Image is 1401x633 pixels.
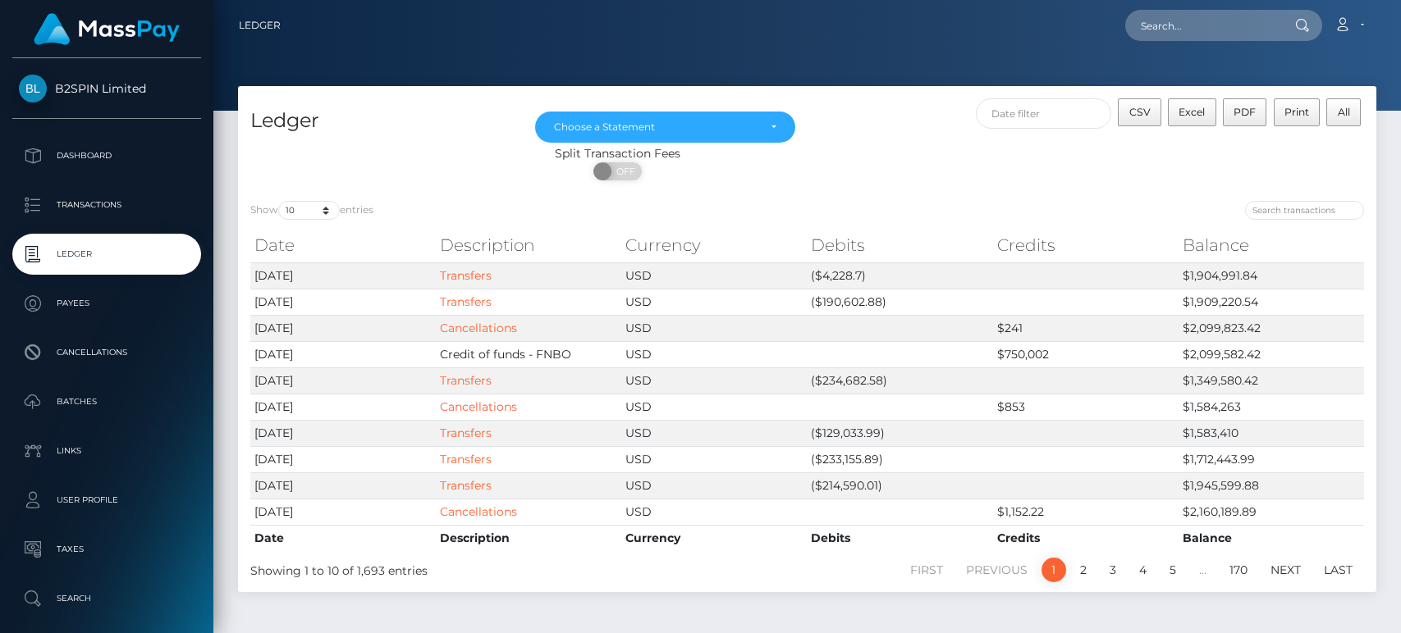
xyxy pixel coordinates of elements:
a: Batches [12,381,201,422]
button: Choose a Statement [535,112,795,143]
th: Date [250,525,436,551]
span: B2SPIN Limited [12,81,201,96]
td: $1,583,410 [1179,420,1364,446]
td: [DATE] [250,420,436,446]
td: [DATE] [250,315,436,341]
div: Showing 1 to 10 of 1,693 entries [250,556,700,580]
div: Split Transaction Fees [238,145,997,162]
p: Transactions [19,193,195,217]
td: $1,712,443.99 [1179,446,1364,472]
th: Balance [1179,525,1364,551]
a: 5 [1161,558,1185,582]
td: USD [621,499,807,525]
td: Credit of funds - FNBO [436,341,621,367]
a: 2 [1071,558,1096,582]
td: [DATE] [250,394,436,420]
div: Choose a Statement [554,121,758,134]
a: Ledger [239,8,281,43]
a: 170 [1220,558,1257,582]
td: $1,152.22 [993,499,1179,525]
button: PDF [1223,98,1267,126]
td: USD [621,446,807,472]
th: Description [436,525,621,551]
a: Dashboard [12,135,201,176]
th: Balance [1179,229,1364,262]
a: Search [12,578,201,619]
input: Search... [1125,10,1280,41]
th: Currency [621,525,807,551]
td: [DATE] [250,499,436,525]
th: Credits [993,229,1179,262]
p: Ledger [19,242,195,266]
span: Print [1284,106,1309,118]
a: Transfers [440,373,492,388]
th: Credits [993,525,1179,551]
a: Transfers [440,268,492,283]
td: USD [621,262,807,289]
button: CSV [1118,98,1161,126]
label: Show entries [250,201,373,220]
th: Debits [807,229,992,262]
td: $2,099,582.42 [1179,341,1364,367]
th: Currency [621,229,807,262]
p: Cancellations [19,340,195,365]
td: USD [621,289,807,315]
select: Showentries [278,201,340,220]
p: Links [19,439,195,463]
td: ($233,155.89) [807,446,992,472]
td: [DATE] [250,262,436,289]
a: Cancellations [440,399,517,414]
img: MassPay Logo [34,13,180,45]
td: ($214,590.01) [807,472,992,499]
a: Next [1261,558,1310,582]
a: Transfers [440,478,492,493]
a: Last [1315,558,1362,582]
a: Transfers [440,452,492,467]
td: USD [621,420,807,446]
a: Cancellations [12,332,201,373]
a: User Profile [12,480,201,521]
a: Transactions [12,184,201,225]
td: [DATE] [250,367,436,394]
p: Search [19,586,195,611]
a: 1 [1042,558,1066,582]
p: Batches [19,389,195,414]
span: CSV [1129,106,1151,118]
p: Dashboard [19,143,195,168]
input: Date filter [976,98,1112,129]
td: $853 [993,394,1179,420]
p: Payees [19,291,195,316]
td: [DATE] [250,446,436,472]
td: [DATE] [250,472,436,499]
td: [DATE] [250,341,436,367]
th: Date [250,229,436,262]
td: $2,160,189.89 [1179,499,1364,525]
button: All [1326,98,1361,126]
a: 3 [1101,558,1125,582]
td: USD [621,341,807,367]
th: Debits [807,525,992,551]
td: $750,002 [993,341,1179,367]
td: ($129,033.99) [807,420,992,446]
td: ($190,602.88) [807,289,992,315]
td: USD [621,394,807,420]
a: Cancellations [440,504,517,519]
input: Search transactions [1245,201,1364,220]
a: Cancellations [440,321,517,335]
td: $241 [993,315,1179,341]
button: Print [1274,98,1321,126]
td: USD [621,315,807,341]
td: $2,099,823.42 [1179,315,1364,341]
td: $1,584,263 [1179,394,1364,420]
p: Taxes [19,537,195,562]
span: Excel [1179,106,1205,118]
img: B2SPIN Limited [19,75,47,102]
td: ($234,682.58) [807,367,992,394]
td: $1,945,599.88 [1179,472,1364,499]
a: Transfers [440,294,492,309]
p: User Profile [19,488,195,512]
td: [DATE] [250,289,436,315]
a: Transfers [440,426,492,440]
a: Taxes [12,529,201,570]
a: 4 [1130,558,1156,582]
